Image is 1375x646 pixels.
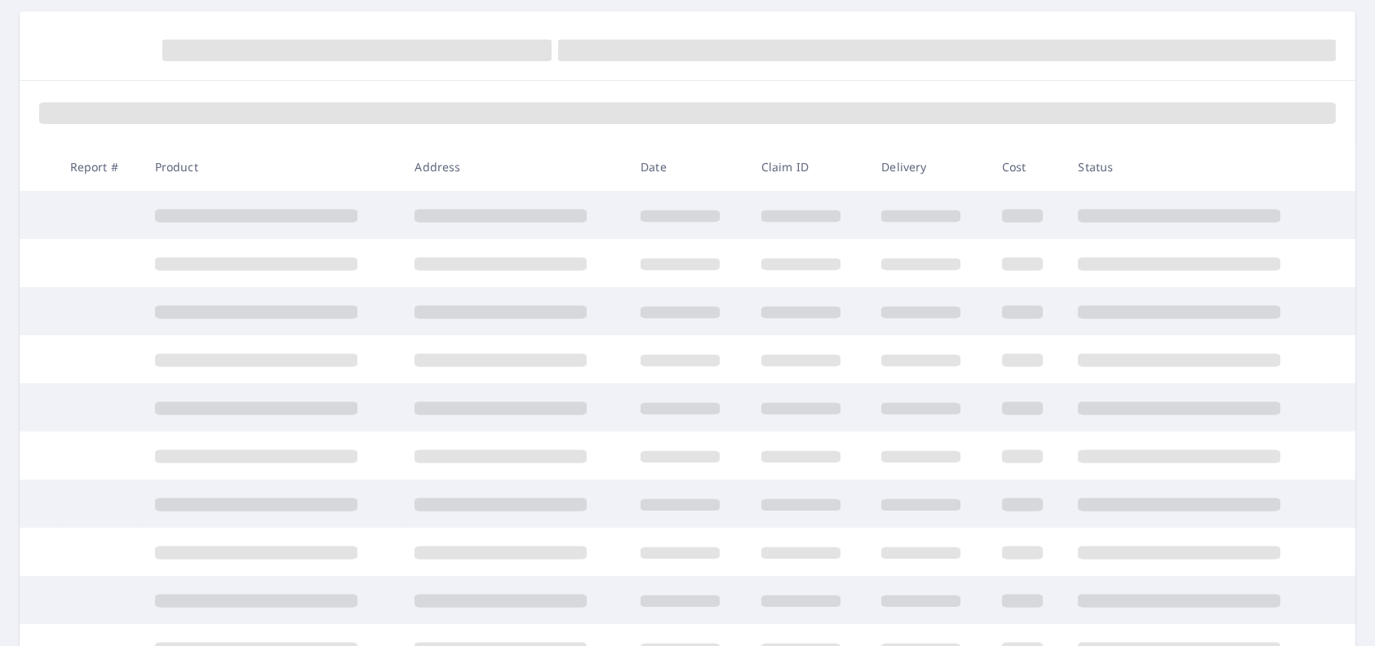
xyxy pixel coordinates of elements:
[989,143,1066,191] th: Cost
[868,143,989,191] th: Delivery
[401,143,628,191] th: Address
[57,143,142,191] th: Report #
[748,143,869,191] th: Claim ID
[142,143,402,191] th: Product
[1065,143,1325,191] th: Status
[628,143,748,191] th: Date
